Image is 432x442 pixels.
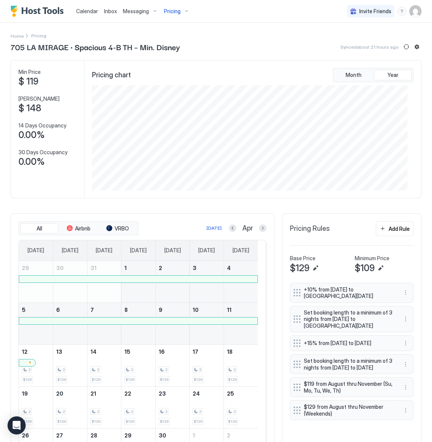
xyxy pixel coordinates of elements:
[401,383,410,392] div: menu
[346,72,362,78] span: Month
[402,42,411,51] button: Sync prices
[159,348,165,355] span: 16
[11,32,24,40] a: Home
[190,261,224,303] td: April 3, 2026
[87,387,121,401] a: April 21, 2026
[123,240,154,261] a: Wednesday
[56,307,60,313] span: 6
[11,32,24,40] div: Breadcrumb
[54,240,86,261] a: Monday
[190,345,224,359] a: April 17, 2026
[87,303,121,317] a: April 7, 2026
[340,44,399,50] span: Synced about 21 hours ago
[88,240,120,261] a: Tuesday
[22,348,28,355] span: 12
[224,261,258,275] a: April 4, 2026
[355,255,389,262] span: Minimum Price
[401,406,410,415] div: menu
[224,345,258,359] a: April 18, 2026
[156,261,190,275] a: April 2, 2026
[199,367,201,372] span: 2
[124,432,132,439] span: 29
[92,419,100,424] span: $129
[90,348,97,355] span: 14
[304,340,394,347] span: +15% from [DATE] to [DATE]
[227,265,231,271] span: 4
[18,221,138,236] div: tab-group
[228,419,237,424] span: $129
[121,344,156,386] td: April 15, 2026
[227,348,233,355] span: 18
[60,223,97,234] button: Airbnb
[87,261,121,303] td: March 31, 2026
[87,302,121,344] td: April 7, 2026
[19,261,53,275] a: March 29, 2026
[259,224,267,232] button: Next month
[207,225,222,232] div: [DATE]
[31,33,46,38] span: Breadcrumb
[37,225,42,232] span: All
[18,76,38,87] span: $ 119
[20,240,52,261] a: Sunday
[75,225,90,232] span: Airbnb
[224,303,258,317] a: April 11, 2026
[18,149,67,156] span: 30 Days Occupancy
[19,345,53,359] a: April 12, 2026
[87,386,121,428] td: April 21, 2026
[126,419,134,424] span: $129
[304,404,394,417] span: $129 from August thru November (Weekends)
[99,223,136,234] button: VRBO
[87,261,121,275] a: March 31, 2026
[304,309,394,329] span: Set booking length to a minimum of 3 nights from [DATE] to [GEOGRAPHIC_DATA][DATE]
[92,71,131,80] span: Pricing chart
[290,255,316,262] span: Base Price
[22,307,26,313] span: 5
[224,344,258,386] td: April 18, 2026
[165,367,167,372] span: 2
[19,344,53,386] td: April 12, 2026
[18,103,41,114] span: $ 148
[90,432,97,439] span: 28
[193,390,200,397] span: 24
[224,386,258,428] td: April 25, 2026
[156,303,190,317] a: April 9, 2026
[123,8,149,15] span: Messaging
[304,381,394,394] span: $119 from August thru November (Su, Mo, Tu, We, Th)
[22,390,28,397] span: 19
[126,377,134,382] span: $129
[104,8,117,14] span: Inbox
[155,386,190,428] td: April 23, 2026
[124,390,131,397] span: 22
[359,8,391,15] span: Invite Friends
[290,224,330,233] span: Pricing Rules
[19,303,53,317] a: April 5, 2026
[401,339,410,348] div: menu
[96,247,112,254] span: [DATE]
[160,419,169,424] span: $129
[131,409,133,414] span: 2
[388,72,398,78] span: Year
[397,7,406,16] div: menu
[28,409,31,414] span: 2
[164,247,181,254] span: [DATE]
[57,377,66,382] span: $129
[124,348,130,355] span: 15
[90,390,96,397] span: 21
[224,261,258,303] td: April 4, 2026
[242,224,253,233] span: Apr
[97,409,99,414] span: 2
[194,419,202,424] span: $129
[374,70,412,80] button: Year
[159,307,162,313] span: 9
[53,261,87,275] a: March 30, 2026
[198,247,215,254] span: [DATE]
[224,302,258,344] td: April 11, 2026
[11,6,67,17] a: Host Tools Logo
[376,221,414,236] button: Add Rule
[22,265,29,271] span: 29
[124,307,128,313] span: 8
[28,247,44,254] span: [DATE]
[56,390,63,397] span: 20
[311,264,320,273] button: Edit
[190,302,224,344] td: April 10, 2026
